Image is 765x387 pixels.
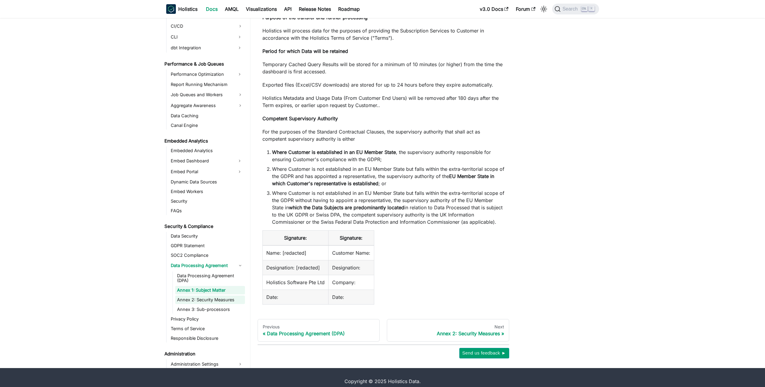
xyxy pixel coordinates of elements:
a: Embed Dashboard [169,156,234,166]
a: Embedded Analytics [163,137,245,145]
div: Data Processing Agreement (DPA) [263,330,375,336]
span: Send us feedback ► [462,349,506,357]
li: , the supervisory authority responsible for ensuring Customer's compliance with the GDPR; [272,149,504,163]
a: CI/CD [169,21,245,31]
p: Temporary Cached Query Results will be stored for a minimum of 10 minutes (or higher) from the ti... [262,61,504,75]
button: Expand sidebar category 'Embed Portal' [234,167,245,177]
a: NextAnnex 2: Security Measures [387,319,509,342]
a: Data Caching [169,112,245,120]
button: Expand sidebar category 'Performance Optimization' [234,69,245,79]
p: Holistics Metadata and Usage Data (From Customer End Users) will be removed after 180 days after ... [262,94,504,109]
strong: Competent Supervisory Authority [262,115,338,121]
strong: Period for which Data will be retained [262,48,348,54]
a: Performance Optimization [169,69,234,79]
a: AMQL [221,4,242,14]
kbd: K [589,6,595,11]
p: Holistics will process data for the purposes of providing the Subscription Services to Customer i... [262,27,504,41]
td: Designation: [328,260,374,275]
a: Visualizations [242,4,280,14]
a: Annex 1: Subject Matter [175,286,245,294]
p: Exported files (Excel/CSV downloads) are stored for up to 24 hours before they expire automatically. [262,81,504,88]
a: Embed Portal [169,167,234,177]
a: Aggregate Awareness [169,101,245,110]
a: FAQs [169,207,245,215]
a: CLI [169,32,234,42]
a: Security & Compliance [163,222,245,231]
a: Security [169,197,245,205]
a: API [280,4,295,14]
div: Next [392,324,504,330]
a: Terms of Service [169,324,245,333]
p: For the purposes of the Standard Contractual Clauses, the supervisory authority that shall act as... [262,128,504,143]
div: Copyright © 2025 Holistics Data. [191,378,574,385]
button: Expand sidebar category 'dbt Integration' [234,43,245,53]
td: Customer Name: [328,245,374,260]
a: Responsible Disclosure [169,334,245,342]
a: Job Queues and Workers [169,90,245,100]
a: Data Processing Agreement (DPA) [175,272,245,285]
td: Date: [262,290,328,304]
a: Embed Workers [169,187,245,196]
div: Previous [263,324,375,330]
div: Annex 2: Security Measures [392,330,504,336]
strong: EU Member State in which Customer's representative is established [272,173,494,186]
td: Company: [328,275,374,290]
strong: Where Customer is established in an EU Member State [272,149,396,155]
th: Signature: [262,230,328,245]
li: Where Customer is not established in an EU Member State but falls within the extra-territorial sc... [272,165,504,187]
a: Performance & Job Queues [163,60,245,68]
td: Holistics Software Pte Ltd [262,275,328,290]
td: Name: [redacted] [262,245,328,260]
a: Data Security [169,232,245,240]
a: Privacy Policy [169,315,245,323]
a: Canal Engine [169,121,245,130]
li: Where Customer is not established in an EU Member State but falls within the extra-territorial sc... [272,189,504,226]
button: Switch between dark and light mode (currently light mode) [539,4,549,14]
button: Search (Ctrl+K) [552,4,599,14]
a: Docs [202,4,221,14]
a: v3.0 Docs [476,4,512,14]
a: Embedded Analytics [169,146,245,155]
a: PreviousData Processing Agreement (DPA) [258,319,380,342]
span: Search [561,6,581,12]
a: SOC2 Compliance [169,251,245,260]
nav: Docs pages [258,319,509,342]
a: Annex 2: Security Measures [175,296,245,304]
a: Release Notes [295,4,335,14]
a: Annex 3: Sub-processors [175,305,245,314]
td: Designation: [redacted] [262,260,328,275]
a: Administration [163,350,245,358]
b: Holistics [178,5,197,13]
button: Expand sidebar category 'CLI' [234,32,245,42]
a: Report Running Mechanism [169,80,245,89]
th: Signature: [328,230,374,245]
a: Forum [512,4,539,14]
a: Roadmap [335,4,363,14]
strong: Purpose of the transfer and further processing [262,14,368,20]
a: dbt Integration [169,43,234,53]
td: Date: [328,290,374,304]
button: Expand sidebar category 'Embed Dashboard' [234,156,245,166]
a: GDPR Statement [169,241,245,250]
button: Send us feedback ► [459,348,509,358]
img: Holistics [166,4,176,14]
a: Administration Settings [169,359,245,369]
a: Data Processing Agreement [169,261,245,270]
strong: which the Data Subjects are predominantly located [289,204,404,210]
a: Dynamic Data Sources [169,178,245,186]
a: HolisticsHolistics [166,4,197,14]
